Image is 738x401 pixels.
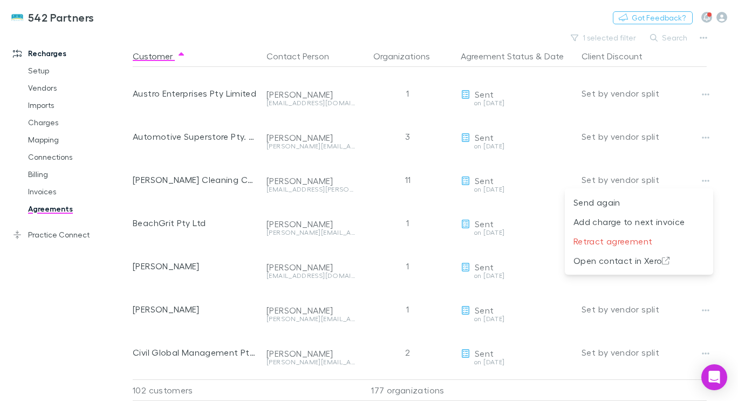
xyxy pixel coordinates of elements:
p: Add charge to next invoice [573,215,705,228]
div: Open Intercom Messenger [701,364,727,390]
p: Retract agreement [573,235,705,248]
p: Send again [573,196,705,209]
li: Send again [565,193,713,212]
li: Add charge to next invoice [565,212,713,232]
li: Open contact in Xero [565,251,713,270]
p: Open contact in Xero [573,254,705,267]
a: Open contact in Xero [565,254,713,264]
li: Retract agreement [565,232,713,251]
